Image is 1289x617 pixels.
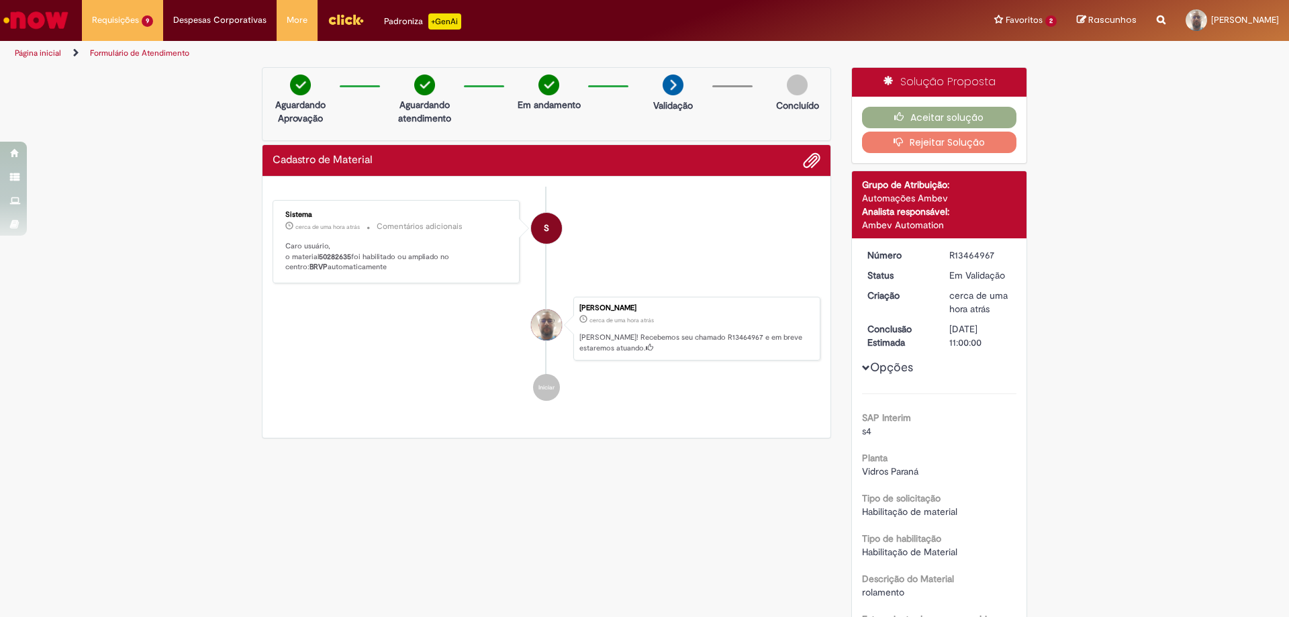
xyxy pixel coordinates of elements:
span: [PERSON_NAME] [1211,14,1279,26]
div: 30/08/2025 12:10:01 [949,289,1012,316]
time: 30/08/2025 12:10:01 [589,316,654,324]
div: R13464967 [949,248,1012,262]
a: Formulário de Atendimento [90,48,189,58]
h2: Cadastro de Material Histórico de tíquete [273,154,373,167]
time: 30/08/2025 12:10:19 [295,223,360,231]
b: Descrição do Material [862,573,954,585]
div: [PERSON_NAME] [579,304,813,312]
button: Adicionar anexos [803,152,820,169]
span: cerca de uma hora atrás [589,316,654,324]
dt: Número [857,248,940,262]
p: Concluído [776,99,819,112]
span: rolamento [862,586,904,598]
span: S [544,212,549,244]
img: ServiceNow [1,7,70,34]
span: Rascunhos [1088,13,1137,26]
b: Tipo de solicitação [862,492,941,504]
span: 9 [142,15,153,27]
p: Em andamento [518,98,581,111]
span: Habilitação de Material [862,546,957,558]
button: Aceitar solução [862,107,1017,128]
li: Thiago Carvalho De Paiva [273,297,820,361]
img: click_logo_yellow_360x200.png [328,9,364,30]
button: Rejeitar Solução [862,132,1017,153]
div: Thiago Carvalho De Paiva [531,310,562,340]
span: Favoritos [1006,13,1043,27]
span: More [287,13,307,27]
p: +GenAi [428,13,461,30]
b: 50282635 [319,252,351,262]
time: 30/08/2025 12:10:01 [949,289,1008,315]
div: Analista responsável: [862,205,1017,218]
p: Validação [653,99,693,112]
div: Padroniza [384,13,461,30]
ul: Histórico de tíquete [273,187,820,415]
dt: Criação [857,289,940,302]
img: check-circle-green.png [290,75,311,95]
b: SAP Interim [862,412,911,424]
span: cerca de uma hora atrás [295,223,360,231]
div: Ambev Automation [862,218,1017,232]
dt: Conclusão Estimada [857,322,940,349]
b: Tipo de habilitação [862,532,941,544]
span: s4 [862,425,871,437]
div: System [531,213,562,244]
p: Caro usuário, o material foi habilitado ou ampliado no centro: automaticamente [285,241,509,273]
img: arrow-next.png [663,75,683,95]
img: check-circle-green.png [414,75,435,95]
div: Grupo de Atribuição: [862,178,1017,191]
p: Aguardando atendimento [392,98,457,125]
span: Habilitação de material [862,506,957,518]
span: cerca de uma hora atrás [949,289,1008,315]
b: BRVP [309,262,328,272]
dt: Status [857,269,940,282]
a: Rascunhos [1077,14,1137,27]
div: Solução Proposta [852,68,1027,97]
div: Automações Ambev [862,191,1017,205]
div: [DATE] 11:00:00 [949,322,1012,349]
small: Comentários adicionais [377,221,463,232]
ul: Trilhas de página [10,41,849,66]
span: Vidros Paraná [862,465,918,477]
div: Em Validação [949,269,1012,282]
span: Requisições [92,13,139,27]
b: Planta [862,452,888,464]
span: Despesas Corporativas [173,13,267,27]
p: [PERSON_NAME]! Recebemos seu chamado R13464967 e em breve estaremos atuando. [579,332,813,353]
span: 2 [1045,15,1057,27]
p: Aguardando Aprovação [268,98,333,125]
a: Página inicial [15,48,61,58]
img: img-circle-grey.png [787,75,808,95]
img: check-circle-green.png [538,75,559,95]
div: Sistema [285,211,509,219]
